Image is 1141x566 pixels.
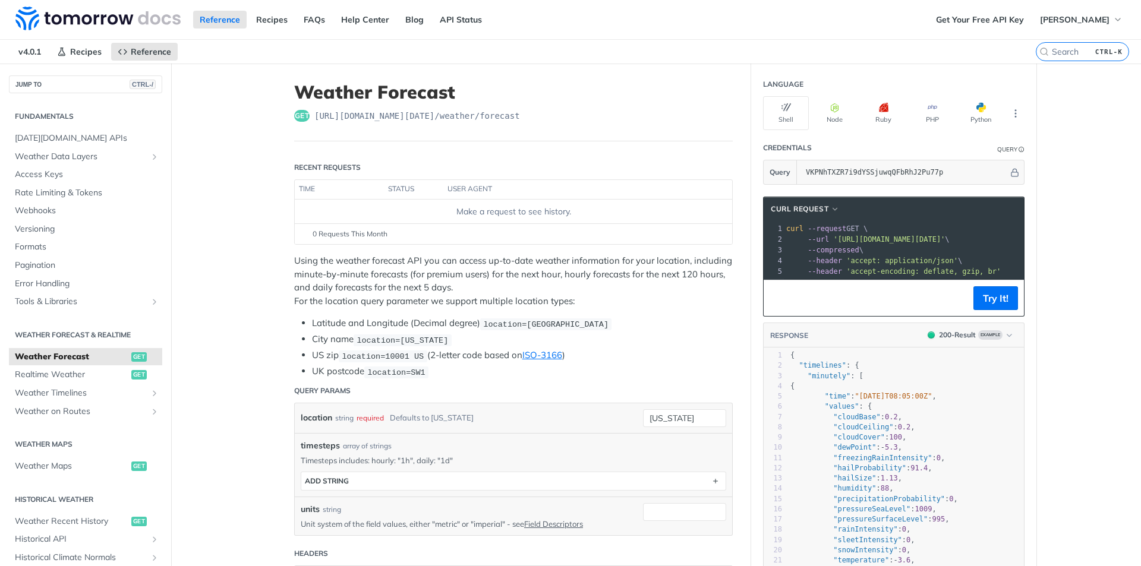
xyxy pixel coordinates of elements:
[922,329,1018,341] button: 200200-ResultExample
[150,297,159,306] button: Show subpages for Tools & Libraries
[131,352,147,362] span: get
[301,409,332,426] label: location
[312,365,733,378] li: UK postcode
[770,330,809,342] button: RESPONSE
[9,494,162,505] h2: Historical Weather
[131,370,147,380] span: get
[131,461,147,471] span: get
[312,349,733,362] li: US zip (2-letter code based on )
[9,220,162,238] a: Versioning
[312,317,733,330] li: Latitude and Longitude (Decimal degree)
[1039,47,1049,56] svg: Search
[861,96,906,130] button: Ruby
[300,205,727,218] div: Make a request to see history.
[932,515,945,523] span: 995
[833,443,876,451] span: "dewPoint"
[833,515,928,523] span: "pressureSurfaceLevel"
[764,160,797,184] button: Query
[764,223,784,234] div: 1
[763,143,812,153] div: Credentials
[9,330,162,340] h2: Weather Forecast & realtime
[323,504,341,515] div: string
[764,350,782,361] div: 1
[301,503,320,516] label: units
[790,556,915,564] span: : ,
[15,351,128,363] span: Weather Forecast
[1010,108,1021,119] svg: More ellipsis
[294,110,310,122] span: get
[764,234,784,245] div: 2
[881,484,889,492] span: 88
[15,460,128,472] span: Weather Maps
[9,366,162,384] a: Realtime Weatherget
[910,464,928,472] span: 91.4
[790,443,902,451] span: : ,
[1019,147,1025,153] i: Information
[885,413,898,421] span: 0.2
[294,254,733,308] p: Using the weather forecast API you can access up-to-date weather information for your location, i...
[898,423,911,431] span: 0.2
[150,535,159,544] button: Show subpages for Historical API
[131,46,171,57] span: Reference
[939,330,976,340] div: 200 - Result
[764,555,782,565] div: 21
[15,223,159,235] span: Versioning
[833,495,945,503] span: "precipitationProbability"
[15,533,147,545] span: Historical API
[15,187,159,199] span: Rate Limiting & Tokens
[15,241,159,253] span: Formats
[9,111,162,122] h2: Fundamentals
[9,348,162,366] a: Weather Forecastget
[9,184,162,202] a: Rate Limiting & Tokens
[9,238,162,256] a: Formats
[790,392,937,400] span: : ,
[342,352,424,361] span: location=10001 US
[846,267,1001,276] span: 'accept-encoding: deflate, gzip, br'
[15,516,128,527] span: Weather Recent History
[790,433,906,441] span: : ,
[764,483,782,494] div: 14
[9,293,162,311] a: Tools & LibrariesShow subpages for Tools & Libraries
[833,525,897,533] span: "rainIntensity"
[9,148,162,166] a: Weather Data LayersShow subpages for Weather Data Layers
[997,145,1017,154] div: Query
[799,361,846,369] span: "timelines"
[15,552,147,564] span: Historical Climate Normals
[301,472,726,490] button: ADD string
[9,275,162,293] a: Error Handling
[524,519,583,529] a: Field Descriptors
[833,484,876,492] span: "humidity"
[790,372,863,380] span: : [
[301,439,340,452] span: timesteps
[973,286,1018,310] button: Try It!
[301,518,625,529] p: Unit system of the field values, either "metric" or "imperial" - see
[928,331,935,339] span: 200
[294,385,351,396] div: Query Params
[294,162,361,173] div: Recent Requests
[764,494,782,504] div: 15
[764,545,782,555] div: 20
[15,169,159,181] span: Access Keys
[764,514,782,524] div: 17
[15,406,147,418] span: Weather on Routes
[305,476,349,485] div: ADD string
[790,515,949,523] span: : ,
[314,110,520,122] span: https://api.tomorrow.io/v4/weather/forecast
[357,409,384,426] div: required
[1040,14,1110,25] span: [PERSON_NAME]
[483,320,609,328] span: location=[GEOGRAPHIC_DATA]
[9,202,162,220] a: Webhooks
[808,372,850,380] span: "minutely"
[9,530,162,548] a: Historical APIShow subpages for Historical API
[770,167,790,178] span: Query
[384,180,443,199] th: status
[15,296,147,308] span: Tools & Libraries
[312,333,733,346] li: City name
[833,505,910,513] span: "pressureSeaLevel"
[790,525,910,533] span: : ,
[812,96,858,130] button: Node
[294,81,733,103] h1: Weather Forecast
[250,11,294,29] a: Recipes
[915,505,932,513] span: 1009
[764,504,782,514] div: 16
